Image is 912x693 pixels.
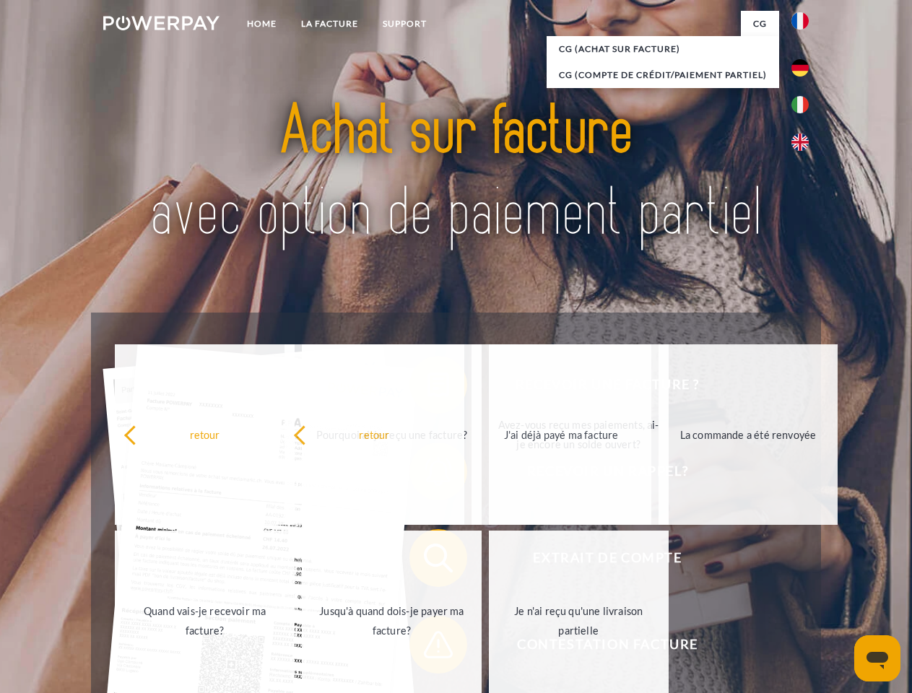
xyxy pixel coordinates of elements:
img: fr [791,12,809,30]
a: CG (achat sur facture) [547,36,779,62]
a: CG (Compte de crédit/paiement partiel) [547,62,779,88]
div: retour [123,424,286,444]
img: de [791,59,809,77]
div: J'ai déjà payé ma facture [480,424,643,444]
img: it [791,96,809,113]
img: logo-powerpay-white.svg [103,16,220,30]
a: LA FACTURE [289,11,370,37]
div: Je n'ai reçu qu'une livraison partielle [498,601,660,640]
a: Support [370,11,439,37]
a: Home [235,11,289,37]
div: Quand vais-je recevoir ma facture? [123,601,286,640]
img: title-powerpay_fr.svg [138,69,774,276]
iframe: Bouton de lancement de la fenêtre de messagerie [854,635,900,681]
div: La commande a été renvoyée [667,424,830,444]
div: retour [293,424,456,444]
img: en [791,134,809,151]
div: Jusqu'à quand dois-je payer ma facture? [310,601,473,640]
a: CG [741,11,779,37]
